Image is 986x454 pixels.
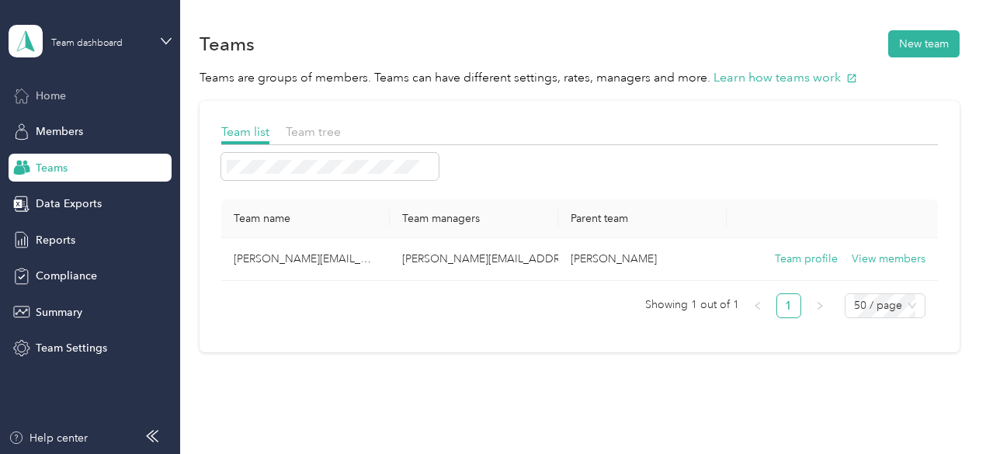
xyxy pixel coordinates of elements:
[645,293,739,317] span: Showing 1 out of 1
[36,304,82,321] span: Summary
[36,196,102,212] span: Data Exports
[200,68,960,88] p: Teams are groups of members. Teams can have different settings, rates, managers and more.
[286,124,341,139] span: Team tree
[558,238,727,281] td: Acosta
[899,367,986,454] iframe: Everlance-gr Chat Button Frame
[390,199,558,238] th: Team managers
[775,251,838,268] button: Team profile
[815,301,825,310] span: right
[36,160,68,176] span: Teams
[36,88,66,104] span: Home
[745,293,770,318] li: Previous Page
[807,293,832,318] button: right
[745,293,770,318] button: left
[807,293,832,318] li: Next Page
[51,39,123,48] div: Team dashboard
[402,251,546,268] p: [PERSON_NAME][EMAIL_ADDRESS][PERSON_NAME][DOMAIN_NAME]
[776,293,801,318] li: 1
[221,199,390,238] th: Team name
[845,293,925,318] div: Page Size
[36,123,83,140] span: Members
[221,238,390,281] td: karen.garvey@crossmark.com
[888,30,960,57] button: New team
[558,199,727,238] th: Parent team
[854,294,916,317] span: 50 / page
[753,301,762,310] span: left
[36,340,107,356] span: Team Settings
[777,294,800,317] a: 1
[36,232,75,248] span: Reports
[713,68,857,88] button: Learn how teams work
[36,268,97,284] span: Compliance
[9,430,88,446] button: Help center
[221,124,269,139] span: Team list
[852,251,925,268] button: View members
[200,36,255,52] h1: Teams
